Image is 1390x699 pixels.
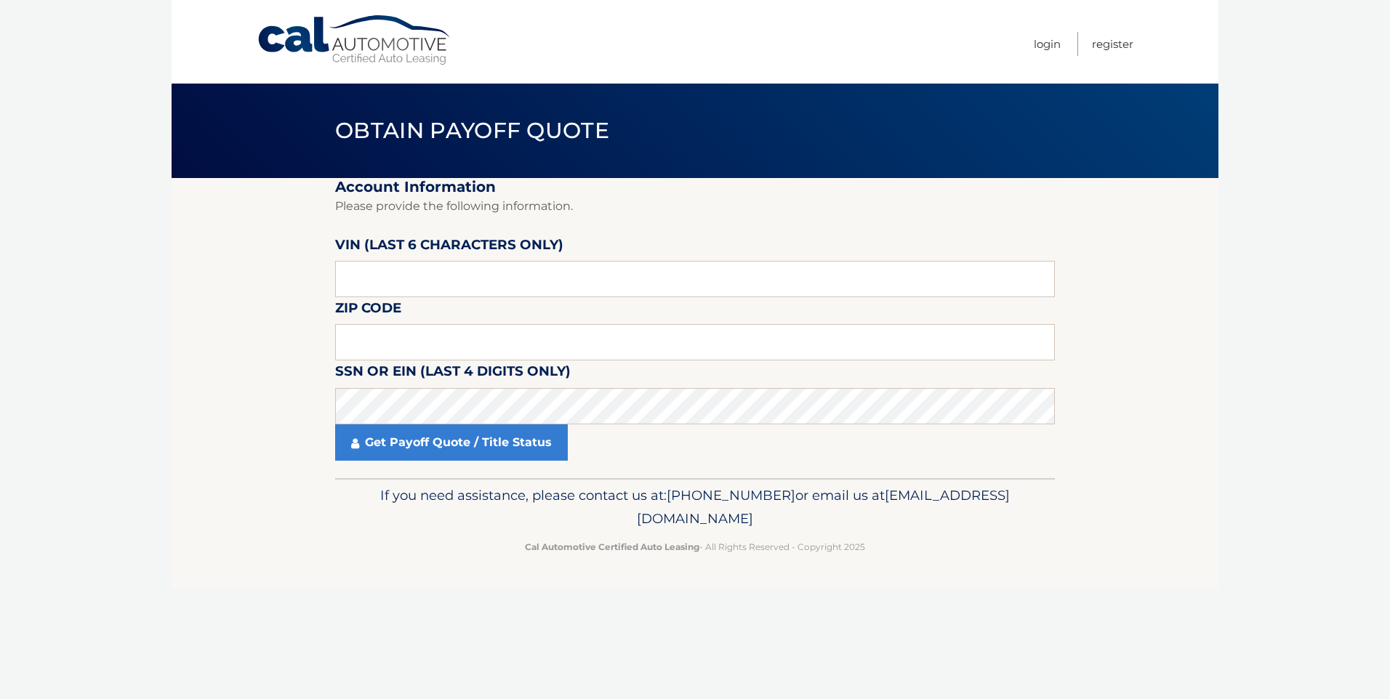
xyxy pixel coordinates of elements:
a: Register [1092,32,1133,56]
a: Get Payoff Quote / Title Status [335,424,568,461]
p: Please provide the following information. [335,196,1055,217]
span: Obtain Payoff Quote [335,117,609,144]
label: SSN or EIN (last 4 digits only) [335,360,571,387]
span: [PHONE_NUMBER] [667,487,795,504]
label: Zip Code [335,297,401,324]
label: VIN (last 6 characters only) [335,234,563,261]
p: - All Rights Reserved - Copyright 2025 [345,539,1045,554]
h2: Account Information [335,178,1055,196]
p: If you need assistance, please contact us at: or email us at [345,484,1045,530]
a: Login [1034,32,1061,56]
a: Cal Automotive [257,15,453,66]
strong: Cal Automotive Certified Auto Leasing [525,541,699,552]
